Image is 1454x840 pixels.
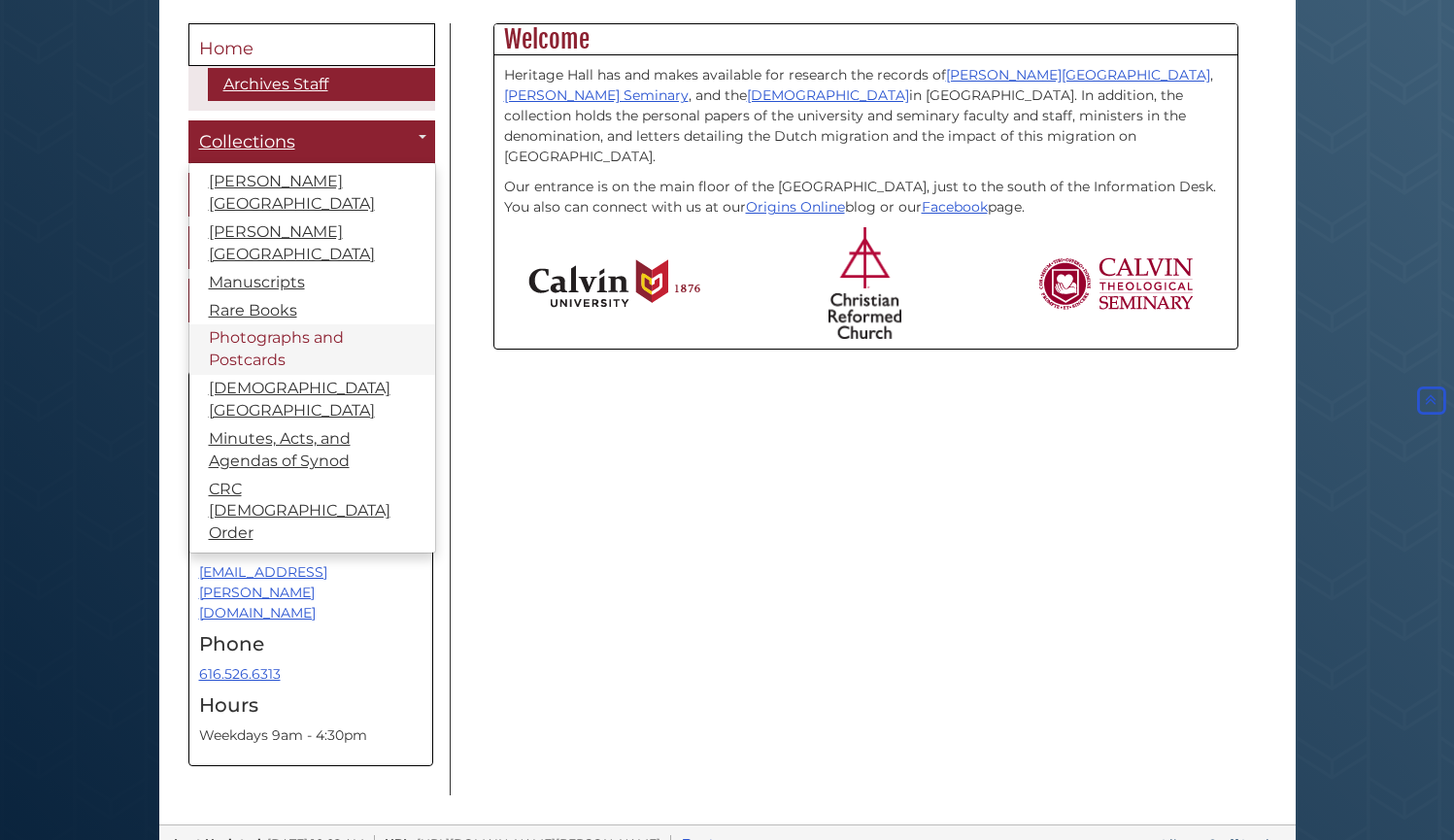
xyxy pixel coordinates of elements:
p: Our entrance is on the main floor of the [GEOGRAPHIC_DATA], just to the south of the Information ... [504,177,1228,218]
a: Photographs and Postcards [189,324,435,375]
span: Collections [199,131,295,152]
a: Facebook [922,198,988,216]
a: Minutes, Acts, and Agendas of Synod [189,425,435,476]
a: Origins Online [746,198,845,216]
a: [PERSON_NAME][GEOGRAPHIC_DATA] [189,168,435,218]
h4: Phone [199,633,423,655]
a: [PERSON_NAME] Seminary [504,86,689,104]
img: Christian Reformed Church [828,227,901,339]
a: Archives Staff [208,68,435,101]
a: CRC [DEMOGRAPHIC_DATA] Order [189,476,435,549]
h4: Hours [199,694,423,716]
a: [PERSON_NAME][GEOGRAPHIC_DATA] [189,218,435,269]
p: Weekdays 9am - 4:30pm [199,725,423,746]
a: [DEMOGRAPHIC_DATA][GEOGRAPHIC_DATA] [189,375,435,425]
a: Manuscripts [189,269,435,297]
h2: Welcome [494,24,1237,55]
a: Home [188,23,435,66]
img: Calvin University [528,259,700,308]
a: Collections [188,120,435,164]
a: [DEMOGRAPHIC_DATA] [747,86,909,104]
a: Back to Top [1413,392,1449,410]
span: Home [199,38,254,59]
p: Heritage Hall has and makes available for research the records of , , and the in [GEOGRAPHIC_DATA... [504,65,1228,167]
img: Calvin Theological Seminary [1037,257,1195,310]
a: [PERSON_NAME][GEOGRAPHIC_DATA] [946,66,1210,84]
a: 616.526.6313 [199,665,281,683]
div: Guide Pages [188,23,435,786]
a: [EMAIL_ADDRESS][PERSON_NAME][DOMAIN_NAME] [199,563,327,622]
a: Rare Books [189,297,435,325]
